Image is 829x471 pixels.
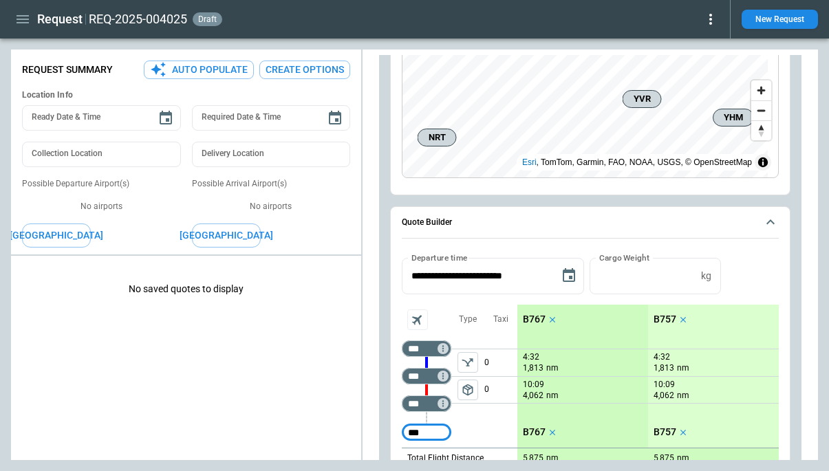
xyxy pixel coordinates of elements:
[484,377,517,403] p: 0
[555,262,583,289] button: Choose date, selected date is Oct 6, 2025
[523,453,543,463] p: 5,875
[629,92,656,106] span: YVR
[546,390,559,402] p: nm
[457,352,478,373] button: left aligned
[484,349,517,376] p: 0
[411,252,468,263] label: Departure time
[546,452,559,464] p: nm
[599,252,649,263] label: Cargo Weight
[192,201,351,212] p: No airports
[654,314,676,325] p: B757
[751,80,771,100] button: Zoom in
[22,201,181,212] p: No airports
[742,10,818,29] button: New Request
[523,314,546,325] p: B767
[654,426,676,438] p: B757
[701,270,711,282] p: kg
[144,61,254,79] button: Auto Populate
[654,390,674,402] p: 4,062
[407,309,428,330] span: Aircraft selection
[457,380,478,400] button: left aligned
[751,100,771,120] button: Zoom out
[523,380,544,390] p: 10:09
[402,424,451,441] div: Too short
[523,426,546,438] p: B767
[152,105,180,132] button: Choose date
[719,111,748,124] span: YHM
[402,395,451,412] div: Too short
[22,90,350,100] h6: Location Info
[751,120,771,140] button: Reset bearing to north
[192,178,351,190] p: Possible Arrival Airport(s)
[677,362,689,374] p: nm
[457,352,478,373] span: Type of sector
[259,61,350,79] button: Create Options
[22,178,181,190] p: Possible Departure Airport(s)
[654,380,675,390] p: 10:09
[22,64,113,76] p: Request Summary
[37,11,83,28] h1: Request
[459,314,477,325] p: Type
[321,105,349,132] button: Choose date
[11,261,361,317] p: No saved quotes to display
[402,38,768,178] canvas: Map
[546,362,559,374] p: nm
[523,352,539,362] p: 4:32
[493,314,508,325] p: Taxi
[457,380,478,400] span: Type of sector
[192,223,261,248] button: [GEOGRAPHIC_DATA]
[402,218,452,227] h6: Quote Builder
[523,390,543,402] p: 4,062
[654,352,670,362] p: 4:32
[89,11,187,28] h2: REQ-2025-004025
[407,452,484,464] p: Total Flight Distance
[402,207,779,239] button: Quote Builder
[677,452,689,464] p: nm
[461,383,475,397] span: package_2
[402,368,451,384] div: Too short
[677,390,689,402] p: nm
[402,340,451,357] div: Too short
[424,131,451,144] span: NRT
[755,154,771,171] summary: Toggle attribution
[22,223,91,248] button: [GEOGRAPHIC_DATA]
[654,362,674,374] p: 1,813
[523,362,543,374] p: 1,813
[522,157,537,167] a: Esri
[522,155,752,169] div: , TomTom, Garmin, FAO, NOAA, USGS, © OpenStreetMap
[195,14,219,24] span: draft
[654,453,674,463] p: 5,875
